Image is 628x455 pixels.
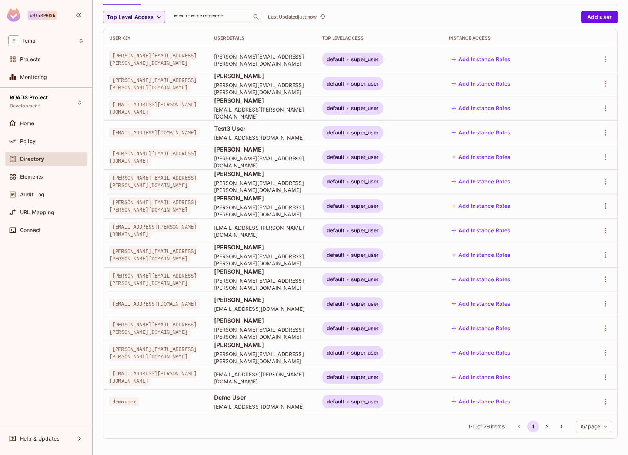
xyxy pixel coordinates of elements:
span: Audit Log [20,192,44,197]
span: [PERSON_NAME][EMAIL_ADDRESS][PERSON_NAME][DOMAIN_NAME] [109,344,197,361]
span: [PERSON_NAME] [214,194,311,202]
span: super_user [351,105,379,111]
span: default [327,399,344,405]
span: super_user [351,325,379,331]
span: [PERSON_NAME][EMAIL_ADDRESS][PERSON_NAME][DOMAIN_NAME] [214,326,311,340]
span: [PERSON_NAME] [214,96,311,104]
span: refresh [320,13,326,21]
span: default [327,56,344,62]
span: [EMAIL_ADDRESS][DOMAIN_NAME] [214,403,311,410]
button: Add user [581,11,618,23]
span: [PERSON_NAME][EMAIL_ADDRESS][PERSON_NAME][DOMAIN_NAME] [214,277,311,291]
span: default [327,130,344,136]
span: [PERSON_NAME] [214,296,311,304]
span: [PERSON_NAME][EMAIL_ADDRESS][DOMAIN_NAME] [214,155,311,169]
div: User Details [214,35,311,41]
span: super_user [351,276,379,282]
button: Add Instance Roles [449,151,513,163]
button: Add Instance Roles [449,396,513,408]
span: super_user [351,399,379,405]
span: default [327,203,344,209]
span: super_user [351,154,379,160]
span: default [327,325,344,331]
span: default [327,154,344,160]
span: super_user [351,81,379,87]
nav: pagination navigation [512,421,568,432]
button: Go to next page [555,421,567,432]
span: Home [20,120,34,126]
span: super_user [351,252,379,258]
span: [PERSON_NAME] [214,243,311,251]
span: default [327,276,344,282]
span: [EMAIL_ADDRESS][PERSON_NAME][DOMAIN_NAME] [214,224,311,238]
button: Add Instance Roles [449,78,513,90]
div: Instance Access [449,35,570,41]
button: Add Instance Roles [449,273,513,285]
button: Top Level Access [103,11,165,23]
span: default [327,301,344,307]
button: Add Instance Roles [449,53,513,65]
span: [PERSON_NAME][EMAIL_ADDRESS][PERSON_NAME][DOMAIN_NAME] [109,173,197,190]
button: Add Instance Roles [449,371,513,383]
p: Last Updated just now [268,14,317,20]
span: [PERSON_NAME][EMAIL_ADDRESS][DOMAIN_NAME] [109,149,197,166]
button: Add Instance Roles [449,127,513,139]
span: Development [10,103,40,109]
span: [PERSON_NAME][EMAIL_ADDRESS][PERSON_NAME][DOMAIN_NAME] [109,246,197,263]
button: Add Instance Roles [449,225,513,236]
span: default [327,374,344,380]
span: [EMAIL_ADDRESS][DOMAIN_NAME] [214,305,311,312]
span: [PERSON_NAME][EMAIL_ADDRESS][PERSON_NAME][DOMAIN_NAME] [109,197,197,215]
button: Go to page 2 [541,421,553,432]
span: super_user [351,374,379,380]
button: Add Instance Roles [449,322,513,334]
span: Test3 User [214,124,311,133]
span: [EMAIL_ADDRESS][DOMAIN_NAME] [109,299,200,309]
span: 1 - 15 of 29 items [468,422,504,431]
div: User Key [109,35,202,41]
span: default [327,227,344,233]
span: [EMAIL_ADDRESS][PERSON_NAME][DOMAIN_NAME] [214,106,311,120]
span: default [327,105,344,111]
span: Demo User [214,393,311,402]
span: Projects [20,56,41,62]
button: page 1 [527,421,539,432]
span: super_user [351,350,379,356]
div: 15 / page [576,421,611,432]
span: super_user [351,56,379,62]
span: default [327,252,344,258]
span: [EMAIL_ADDRESS][PERSON_NAME][DOMAIN_NAME] [109,222,197,239]
span: default [327,350,344,356]
button: refresh [318,13,327,21]
span: [PERSON_NAME][EMAIL_ADDRESS][PERSON_NAME][DOMAIN_NAME] [214,253,311,267]
span: [EMAIL_ADDRESS][PERSON_NAME][DOMAIN_NAME] [109,369,197,386]
div: Enterprise [28,11,57,20]
span: [PERSON_NAME][EMAIL_ADDRESS][PERSON_NAME][DOMAIN_NAME] [214,53,311,67]
span: [PERSON_NAME] [214,145,311,153]
button: Add Instance Roles [449,249,513,261]
span: super_user [351,203,379,209]
span: [EMAIL_ADDRESS][PERSON_NAME][DOMAIN_NAME] [214,371,311,385]
div: Top Level Access [322,35,437,41]
img: SReyMgAAAABJRU5ErkJggg== [7,8,20,22]
span: URL Mapping [20,209,54,215]
span: Workspace: fcma [23,38,36,44]
span: [PERSON_NAME] [214,316,311,325]
span: Help & Updates [20,436,60,442]
span: [EMAIL_ADDRESS][DOMAIN_NAME] [109,128,200,137]
span: [PERSON_NAME] [214,341,311,349]
span: Connect [20,227,41,233]
span: Policy [20,138,36,144]
span: Top Level Access [107,13,154,22]
span: demouser [109,397,139,406]
span: [PERSON_NAME] [214,268,311,276]
span: [PERSON_NAME][EMAIL_ADDRESS][PERSON_NAME][DOMAIN_NAME] [214,204,311,218]
span: Click to refresh data [317,13,327,21]
span: [PERSON_NAME][EMAIL_ADDRESS][PERSON_NAME][DOMAIN_NAME] [214,179,311,193]
span: [EMAIL_ADDRESS][DOMAIN_NAME] [214,134,311,141]
span: super_user [351,179,379,185]
span: [PERSON_NAME][EMAIL_ADDRESS][PERSON_NAME][DOMAIN_NAME] [109,271,197,288]
span: default [327,81,344,87]
button: Add Instance Roles [449,102,513,114]
span: [PERSON_NAME][EMAIL_ADDRESS][PERSON_NAME][DOMAIN_NAME] [109,51,197,68]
